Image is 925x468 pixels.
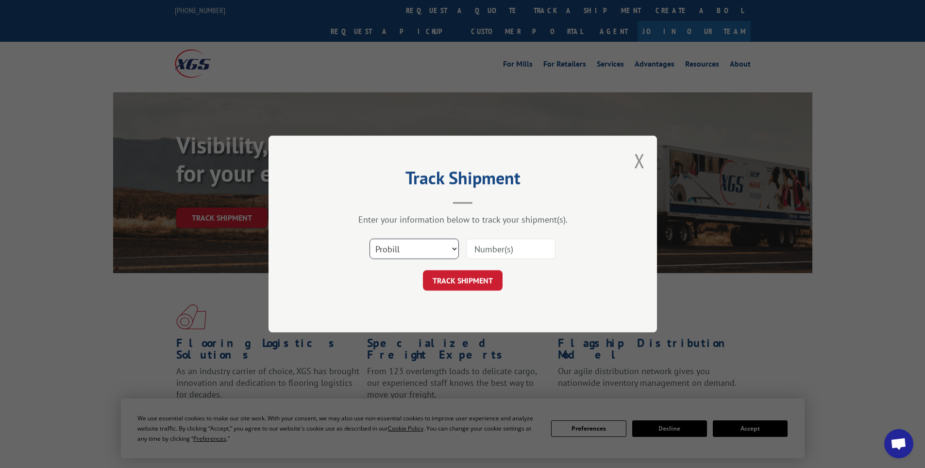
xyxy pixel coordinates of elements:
h2: Track Shipment [317,171,608,190]
div: Enter your information below to track your shipment(s). [317,214,608,225]
input: Number(s) [466,239,555,259]
button: TRACK SHIPMENT [423,270,503,291]
a: Open chat [884,429,913,458]
button: Close modal [634,148,645,173]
